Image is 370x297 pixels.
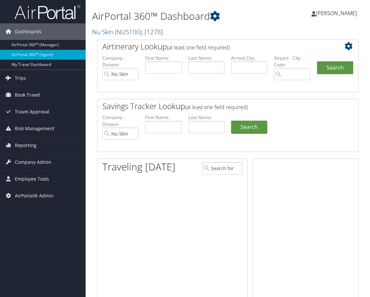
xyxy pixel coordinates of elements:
[115,27,142,36] span: ( NUS100 )
[102,128,139,140] input: search accounts
[274,55,310,68] label: Airport - City Code:
[167,44,230,51] span: (at least one field required)
[102,55,139,68] label: Company - Division:
[15,23,41,40] span: Dashboards
[231,55,267,61] label: Arrival City:
[14,4,80,20] img: airportal-logo.png
[311,3,363,23] a: [PERSON_NAME]
[15,137,37,154] span: Reporting
[102,41,331,52] h2: Airtinerary Lookup
[317,61,353,74] button: Search
[102,160,175,174] h1: Traveling [DATE]
[15,154,51,170] span: Company Admin
[145,114,181,121] label: First Name:
[145,55,181,61] label: First Name:
[142,27,163,36] span: , [ 1278 ]
[102,114,139,128] label: Company - Division:
[316,10,357,17] span: [PERSON_NAME]
[15,104,49,120] span: Travel Approval
[15,120,54,137] span: Risk Management
[188,55,225,61] label: Last Name:
[188,114,225,121] label: Last Name:
[102,101,331,112] h2: Savings Tracker Lookup
[92,27,163,36] a: Nu Skin
[15,171,49,187] span: Employee Tools
[15,188,54,204] span: AirPortal® Admin
[15,87,40,103] span: Book Travel
[202,162,242,174] input: Search for Traveler
[15,70,26,86] span: Trips
[185,104,248,111] span: (at least one field required)
[231,121,267,134] a: Search
[92,9,273,23] h1: AirPortal 360™ Dashboard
